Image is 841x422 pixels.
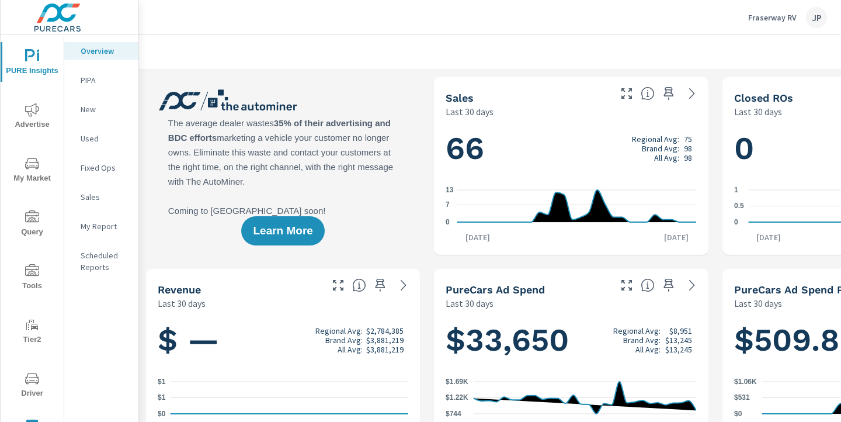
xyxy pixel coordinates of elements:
text: $1.69K [446,378,468,386]
p: Last 30 days [734,105,782,119]
text: 0 [734,218,738,226]
p: Regional Avg: [613,326,661,335]
p: Regional Avg: [315,326,363,335]
p: $2,784,385 [366,326,404,335]
span: Driver [4,372,60,400]
text: 1 [734,186,738,194]
text: $1.22K [446,394,468,402]
p: All Avg: [635,345,661,354]
p: Sales [81,191,129,203]
p: [DATE] [656,231,697,243]
p: Overview [81,45,129,57]
button: Make Fullscreen [617,84,636,103]
div: Scheduled Reports [64,247,138,276]
span: Total sales revenue over the selected date range. [Source: This data is sourced from the dealer’s... [352,278,366,292]
p: PIPA [81,74,129,86]
p: Brand Avg: [623,335,661,345]
p: 75 [684,134,692,144]
text: $0 [734,410,742,418]
a: See more details in report [683,276,701,295]
div: Used [64,130,138,147]
button: Make Fullscreen [617,276,636,295]
div: Fixed Ops [64,159,138,177]
text: $1 [158,378,166,386]
div: PIPA [64,71,138,89]
span: Number of vehicles sold by the dealership over the selected date range. [Source: This data is sou... [641,87,655,101]
span: My Market [4,157,60,185]
text: 13 [446,186,454,194]
p: Brand Avg: [325,335,363,345]
span: Save this to your personalized report [659,276,678,295]
p: $3,881,219 [366,345,404,354]
p: Last 30 days [446,296,494,310]
span: Advertise [4,103,60,132]
h1: $33,650 [446,320,696,360]
span: PURE Insights [4,49,60,78]
div: Overview [64,42,138,60]
p: Fraserway RV [748,12,797,23]
span: Total cost of media for all PureCars channels for the selected dealership group over the selected... [641,278,655,292]
text: 0 [446,218,450,226]
h5: PureCars Ad Spend [446,283,545,296]
p: $13,245 [665,345,692,354]
span: Query [4,210,60,239]
span: Save this to your personalized report [371,276,390,295]
h1: 66 [446,129,696,168]
p: $8,951 [669,326,692,335]
p: Last 30 days [446,105,494,119]
p: [DATE] [748,231,789,243]
p: All Avg: [654,153,679,162]
p: Used [81,133,129,144]
text: $744 [446,410,461,418]
p: All Avg: [338,345,363,354]
text: $531 [734,394,750,402]
p: My Report [81,220,129,232]
text: 7 [446,200,450,209]
span: Tier2 [4,318,60,347]
p: Last 30 days [158,296,206,310]
p: Fixed Ops [81,162,129,174]
p: 98 [684,153,692,162]
text: 0.5 [734,202,744,210]
p: $13,245 [665,335,692,345]
button: Make Fullscreen [329,276,347,295]
span: Learn More [253,226,312,236]
p: Brand Avg: [642,144,679,153]
p: Regional Avg: [632,134,679,144]
h1: $ — [158,320,408,360]
span: Save this to your personalized report [659,84,678,103]
div: JP [806,7,827,28]
p: [DATE] [457,231,498,243]
button: Learn More [241,216,324,245]
h5: Closed ROs [734,92,793,104]
p: 98 [684,144,692,153]
p: Scheduled Reports [81,250,129,273]
div: My Report [64,217,138,235]
text: $0 [158,410,166,418]
text: $1 [158,394,166,402]
span: Tools [4,264,60,293]
p: $3,881,219 [366,335,404,345]
div: Sales [64,188,138,206]
p: New [81,103,129,115]
p: Last 30 days [734,296,782,310]
a: See more details in report [683,84,701,103]
div: New [64,101,138,118]
h5: Sales [446,92,474,104]
text: $1.06K [734,378,757,386]
a: See more details in report [394,276,413,295]
h5: Revenue [158,283,201,296]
